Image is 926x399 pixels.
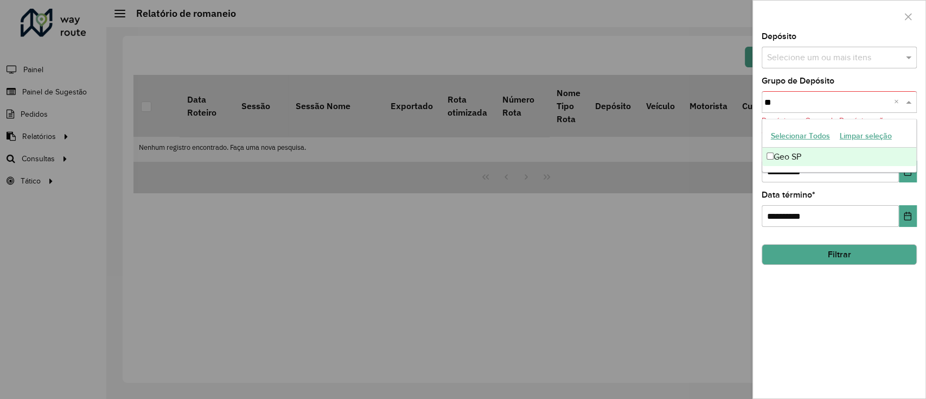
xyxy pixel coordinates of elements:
[762,188,815,201] label: Data término
[835,128,897,144] button: Limpar seleção
[899,205,917,227] button: Choose Date
[762,244,917,265] button: Filtrar
[762,30,796,43] label: Depósito
[762,148,916,166] div: Geo SP
[762,119,917,173] ng-dropdown-panel: Options list
[894,96,903,109] span: Clear all
[762,117,887,136] formly-validation-message: Depósito ou Grupo de Depósitos são obrigatórios
[766,128,835,144] button: Selecionar Todos
[762,74,834,87] label: Grupo de Depósito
